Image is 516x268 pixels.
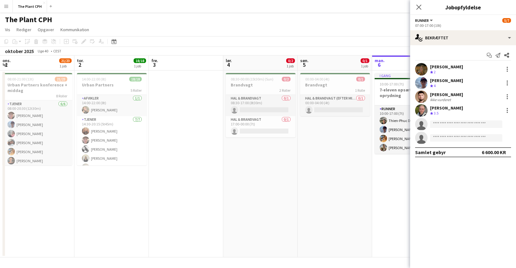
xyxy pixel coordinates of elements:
span: 3 [150,61,158,68]
div: [PERSON_NAME] [430,92,463,97]
div: CEST [53,49,61,53]
span: 5 [299,61,309,68]
app-card-role: Hal & brandvagt0/108:30-17:00 (8t30m) [226,95,296,116]
a: Rediger [14,26,34,34]
app-job-card: 14:00-22:00 (8t)18/18Urban Partners5 RollerAfvikler1/114:00-22:00 (8t)[PERSON_NAME]Tjener7/714:30... [77,73,147,165]
button: The Plant CPH [13,0,47,12]
span: 10:00-17:00 (7t) [380,82,404,86]
app-card-role: Tjener6/608:00-20:30 (12t30m)[PERSON_NAME][PERSON_NAME][PERSON_NAME][PERSON_NAME][PERSON_NAME][PE... [2,100,72,167]
div: 1 job [59,64,71,68]
span: 0/2 [282,77,291,81]
app-job-card: I gang10:00-17:00 (7t)4/47-eleven opsætning og oprydning1 RolleRunner4/410:00-17:00 (7t)Thien-Phu... [375,73,444,154]
div: 1 job [361,64,369,68]
app-job-card: 08:30-00:00 (15t30m) (Sun)0/2Brandvagt2 RollerHal & brandvagt0/108:30-17:00 (8t30m) Hal & brandva... [226,73,296,137]
div: Samlet gebyr [415,149,446,155]
button: Runner [415,18,434,23]
span: 0/1 [361,58,369,63]
app-job-card: 08:00-21:00 (13t)21/23Urban Partners konference + middag8 RollerTjener6/608:00-20:30 (12t30m)[PER... [2,73,72,165]
span: 6 [374,61,385,68]
span: Vis [5,27,10,32]
span: 2 Roller [279,88,291,93]
span: 8 Roller [56,94,67,98]
span: søn. [300,58,309,63]
a: Vis [2,26,13,34]
app-card-role: Hal & brandvagt0/117:00-00:00 (7t) [226,116,296,137]
div: [PERSON_NAME] [430,105,463,111]
a: Kommunikation [58,26,92,34]
div: 07:00-17:00 (10t) [415,23,511,28]
span: ons. [2,58,11,63]
h3: Brandvagt [226,82,296,88]
span: 21/23 [55,77,67,81]
span: 18/18 [134,58,146,63]
span: 0/2 [286,58,295,63]
div: 1 job [286,64,295,68]
h1: The Plant CPH [5,15,52,24]
div: [PERSON_NAME] [430,78,463,83]
span: man. [375,58,385,63]
span: 5 Roller [130,88,142,93]
div: I gang [375,73,444,78]
app-card-role: Hal & brandvagt (efter midnat)0/100:00-04:00 (4t) [300,95,370,116]
span: Opgaver [38,27,54,32]
span: 21/23 [59,58,72,63]
span: 00:00-04:00 (4t) [305,77,329,81]
span: 18/18 [129,77,142,81]
span: 08:30-00:00 (15t30m) (Sun) [231,77,273,81]
div: Ikke vurderet [430,97,452,102]
div: 6 600.00 KR [482,149,506,155]
app-card-role: Afvikler1/114:00-22:00 (8t)[PERSON_NAME] [77,95,147,116]
span: 1 [2,61,11,68]
h3: Brandvagt [300,82,370,88]
span: 3.5 [434,111,438,115]
h3: Urban Partners [77,82,147,88]
div: 1 job [134,64,146,68]
span: 08:00-21:00 (13t) [7,77,34,81]
span: Rediger [17,27,31,32]
span: 4 [434,83,436,88]
span: lør. [226,58,232,63]
div: [PERSON_NAME] [430,64,463,70]
span: 2 [76,61,84,68]
span: 5/7 [502,18,511,23]
h3: Jobopfyldelse [410,3,516,11]
app-card-role: Tjener7/714:30-20:15 (5t45m)[PERSON_NAME][PERSON_NAME][PERSON_NAME][PERSON_NAME][PERSON_NAME] [77,116,147,192]
div: Bekræftet [410,30,516,45]
span: 14:00-22:00 (8t) [82,77,106,81]
span: Uge 40 [35,49,51,53]
h3: Urban Partners konference + middag [2,82,72,93]
app-card-role: Runner4/410:00-17:00 (7t)Thien-Phuc Do[PERSON_NAME][PERSON_NAME][PERSON_NAME] [375,105,444,154]
app-job-card: 00:00-04:00 (4t)0/1Brandvagt1 RolleHal & brandvagt (efter midnat)0/100:00-04:00 (4t) [300,73,370,116]
span: fre. [151,58,158,63]
span: 1 Rolle [355,88,365,93]
div: oktober 2025 [5,48,34,54]
span: 4 [225,61,232,68]
span: 0/1 [356,77,365,81]
span: Kommunikation [60,27,89,32]
span: Runner [415,18,429,23]
span: 2 [434,70,436,74]
h3: 7-eleven opsætning og oprydning [375,87,444,98]
a: Opgaver [35,26,57,34]
span: tor. [77,58,84,63]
